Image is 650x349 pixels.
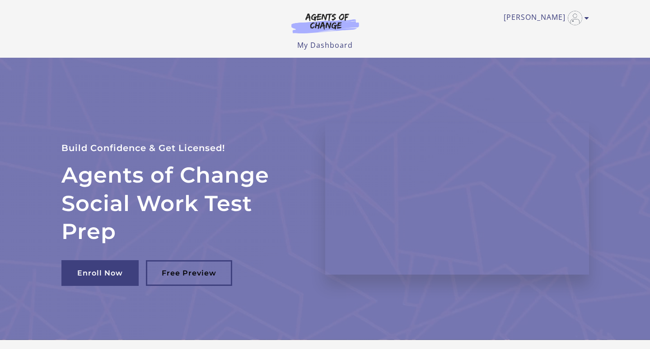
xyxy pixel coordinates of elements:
[297,40,353,50] a: My Dashboard
[282,13,369,33] img: Agents of Change Logo
[146,260,232,286] a: Free Preview
[61,260,139,286] a: Enroll Now
[61,161,304,245] h2: Agents of Change Social Work Test Prep
[61,141,304,156] p: Build Confidence & Get Licensed!
[504,11,585,25] a: Toggle menu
